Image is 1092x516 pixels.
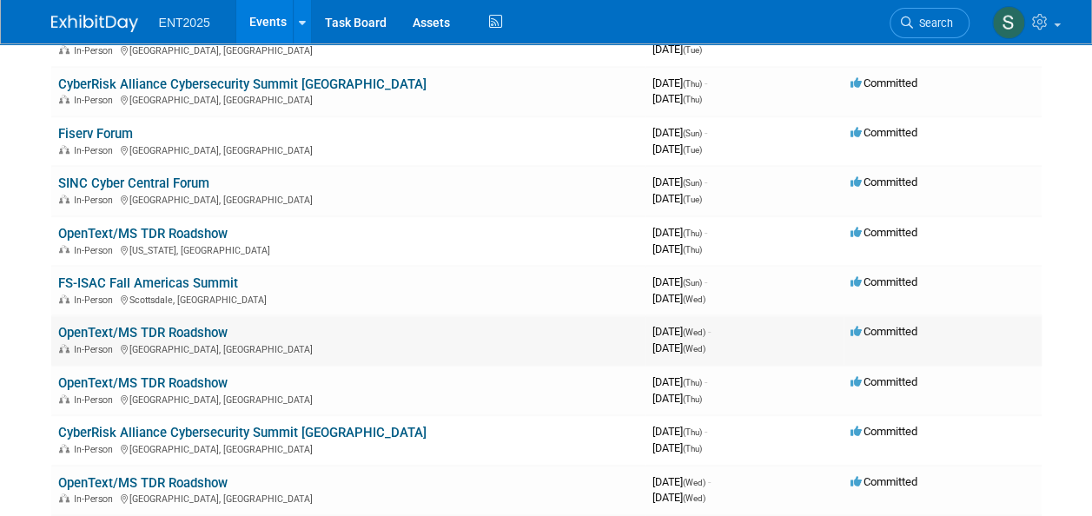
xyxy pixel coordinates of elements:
span: In-Person [74,145,118,156]
span: In-Person [74,245,118,256]
span: - [705,126,707,139]
div: [GEOGRAPHIC_DATA], [GEOGRAPHIC_DATA] [58,491,639,505]
a: FS-ISAC Fall Americas Summit [58,275,238,291]
span: Committed [850,425,917,438]
span: In-Person [74,444,118,455]
span: [DATE] [652,275,707,288]
img: In-Person Event [59,195,69,203]
a: Fiserv Forum [58,126,133,142]
div: Scottsdale, [GEOGRAPHIC_DATA] [58,292,639,306]
span: Search [913,17,953,30]
span: In-Person [74,45,118,56]
span: [DATE] [652,392,702,405]
img: In-Person Event [59,45,69,54]
span: (Wed) [683,294,705,304]
img: In-Person Event [59,493,69,502]
span: Committed [850,325,917,338]
span: (Wed) [683,493,705,503]
span: (Thu) [683,378,702,387]
span: - [705,76,707,89]
div: [GEOGRAPHIC_DATA], [GEOGRAPHIC_DATA] [58,392,639,406]
a: OpenText/MS TDR Roadshow [58,325,228,341]
a: OpenText/MS TDR Roadshow [58,375,228,391]
a: CyberRisk Alliance Cybersecurity Summit [GEOGRAPHIC_DATA] [58,425,427,440]
span: (Sun) [683,278,702,288]
span: [DATE] [652,341,705,354]
span: In-Person [74,394,118,406]
span: - [705,226,707,239]
span: In-Person [74,344,118,355]
img: In-Person Event [59,394,69,403]
span: Committed [850,275,917,288]
span: In-Person [74,195,118,206]
span: (Tue) [683,145,702,155]
span: [DATE] [652,475,711,488]
div: [GEOGRAPHIC_DATA], [GEOGRAPHIC_DATA] [58,142,639,156]
a: Search [890,8,970,38]
a: CyberRisk Alliance Cybersecurity Summit [GEOGRAPHIC_DATA] [58,76,427,92]
span: [DATE] [652,175,707,189]
span: Committed [850,475,917,488]
span: - [708,475,711,488]
div: [US_STATE], [GEOGRAPHIC_DATA] [58,242,639,256]
img: In-Person Event [59,145,69,154]
span: [DATE] [652,325,711,338]
span: (Thu) [683,427,702,437]
a: OpenText/MS TDR Roadshow [58,475,228,491]
span: - [708,325,711,338]
span: [DATE] [652,375,707,388]
span: Committed [850,375,917,388]
span: (Thu) [683,79,702,89]
span: [DATE] [652,242,702,255]
span: (Thu) [683,394,702,404]
span: [DATE] [652,76,707,89]
span: (Wed) [683,478,705,487]
div: [GEOGRAPHIC_DATA], [GEOGRAPHIC_DATA] [58,341,639,355]
span: - [705,425,707,438]
span: (Thu) [683,228,702,238]
span: (Thu) [683,245,702,255]
span: (Sun) [683,129,702,138]
span: [DATE] [652,142,702,155]
span: [DATE] [652,192,702,205]
span: [DATE] [652,292,705,305]
div: [GEOGRAPHIC_DATA], [GEOGRAPHIC_DATA] [58,441,639,455]
span: (Wed) [683,344,705,354]
span: (Thu) [683,95,702,104]
span: [DATE] [652,92,702,105]
span: [DATE] [652,425,707,438]
span: ENT2025 [159,16,210,30]
span: (Tue) [683,45,702,55]
span: In-Person [74,95,118,106]
span: (Sun) [683,178,702,188]
img: In-Person Event [59,444,69,453]
span: [DATE] [652,226,707,239]
img: Stephanie Silva [992,6,1025,39]
span: Committed [850,76,917,89]
span: [DATE] [652,126,707,139]
a: SINC Cyber Central Forum [58,175,209,191]
span: - [705,275,707,288]
span: Committed [850,175,917,189]
span: - [705,175,707,189]
span: Committed [850,126,917,139]
span: [DATE] [652,43,702,56]
a: OpenText/MS TDR Roadshow [58,226,228,241]
span: (Wed) [683,327,705,337]
span: Committed [850,226,917,239]
span: [DATE] [652,491,705,504]
div: [GEOGRAPHIC_DATA], [GEOGRAPHIC_DATA] [58,43,639,56]
div: [GEOGRAPHIC_DATA], [GEOGRAPHIC_DATA] [58,192,639,206]
img: In-Person Event [59,245,69,254]
img: In-Person Event [59,294,69,303]
span: In-Person [74,294,118,306]
span: (Thu) [683,444,702,453]
span: - [705,375,707,388]
img: ExhibitDay [51,15,138,32]
img: In-Person Event [59,344,69,353]
span: (Tue) [683,195,702,204]
span: [DATE] [652,441,702,454]
div: [GEOGRAPHIC_DATA], [GEOGRAPHIC_DATA] [58,92,639,106]
img: In-Person Event [59,95,69,103]
span: In-Person [74,493,118,505]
